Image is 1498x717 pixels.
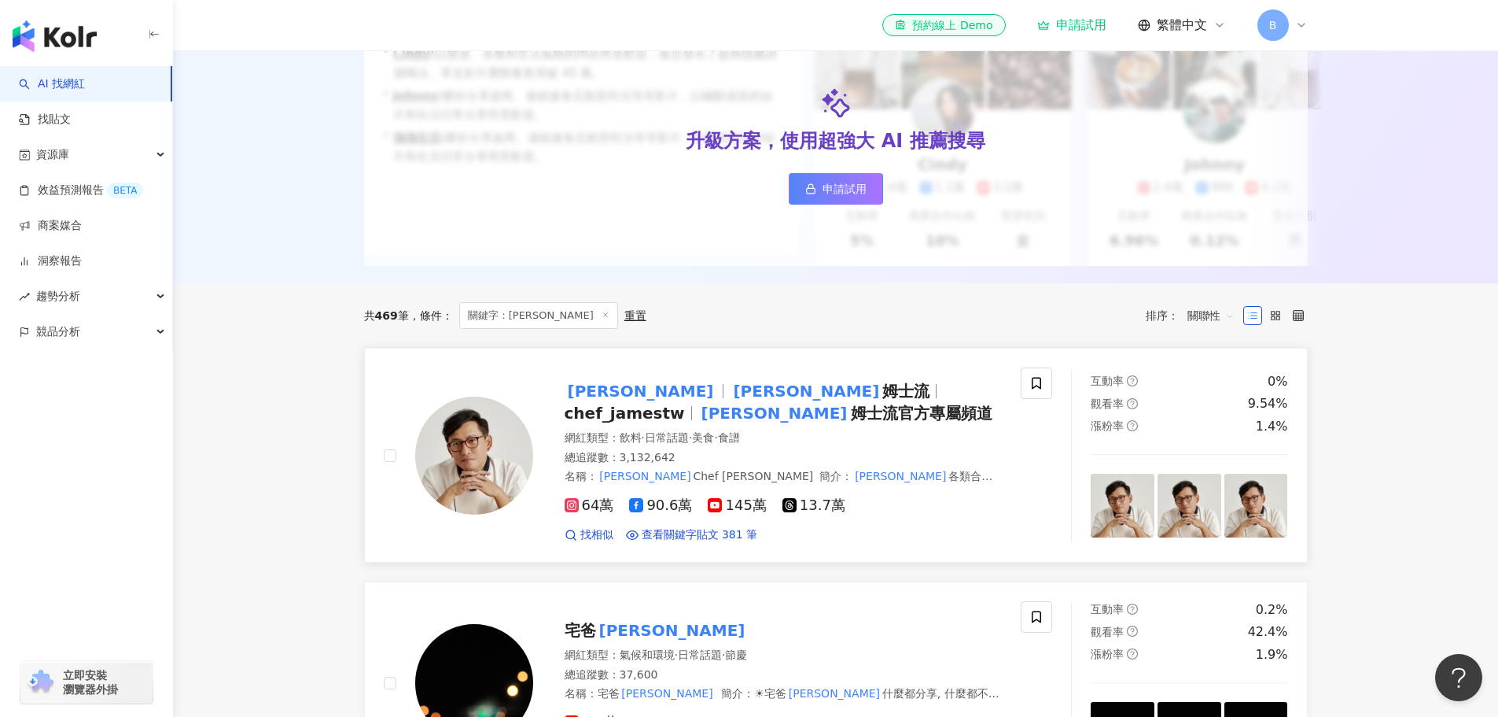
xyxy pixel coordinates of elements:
a: 找相似 [565,527,613,543]
span: · [722,649,725,661]
span: 日常話題 [645,431,689,444]
span: rise [19,291,30,302]
mark: [PERSON_NAME] [730,379,882,404]
span: 關聯性 [1187,303,1235,328]
div: 重置 [624,309,646,322]
span: 日常話題 [678,649,722,661]
span: 節慶 [725,649,747,661]
span: question-circle [1127,626,1138,637]
span: 觀看率 [1091,626,1124,638]
a: chrome extension立即安裝 瀏覽器外掛 [20,661,153,704]
span: 資源庫 [36,137,69,172]
img: KOL Avatar [415,397,533,515]
span: 漲粉率 [1091,419,1124,432]
mark: [PERSON_NAME] [698,401,851,426]
div: 42.4% [1248,623,1288,641]
a: 效益預測報告BETA [19,183,143,198]
span: 美食 [692,431,714,444]
img: post-image [1224,474,1288,538]
div: 共 筆 [364,309,409,322]
span: Chef [PERSON_NAME] [693,470,813,482]
span: 找相似 [580,527,613,543]
a: searchAI 找網紅 [19,76,85,92]
mark: [PERSON_NAME] [786,685,882,702]
span: 宅爸 [598,687,620,700]
span: 13.7萬 [782,497,845,514]
a: 申請試用 [789,173,883,205]
mark: [PERSON_NAME] [598,468,694,485]
a: 洞察報告 [19,253,82,269]
mark: [PERSON_NAME] [620,685,716,702]
span: 立即安裝 瀏覽器外掛 [63,668,118,697]
span: chef_jamestw [565,404,685,423]
iframe: Help Scout Beacon - Open [1435,654,1482,701]
span: 申請試用 [823,183,867,195]
span: · [642,431,645,444]
span: 宅爸 [565,621,596,640]
div: 升級方案，使用超強大 AI 推薦搜尋 [686,128,985,155]
span: 互動率 [1091,375,1124,387]
span: 名稱 ： [565,470,814,482]
img: post-image [1158,474,1221,538]
div: 0% [1268,373,1287,390]
span: 姆士流官方專屬頻道 [851,404,992,423]
span: 食譜 [718,431,740,444]
a: 申請試用 [1037,17,1106,33]
span: 名稱 ： [565,687,716,700]
div: 0.2% [1256,601,1288,619]
mark: [PERSON_NAME] [852,468,948,485]
div: 排序： [1146,303,1243,328]
div: 總追蹤數 ： 3,132,642 [565,450,1003,466]
img: post-image [1091,474,1154,538]
span: 氣候和環境 [620,649,675,661]
a: 預約線上 Demo [882,14,1005,36]
span: · [689,431,692,444]
span: question-circle [1127,375,1138,386]
div: 網紅類型 ： [565,431,1003,446]
span: · [675,649,678,661]
a: 查看關鍵字貼文 381 筆 [626,527,758,543]
span: 關鍵字：[PERSON_NAME] [459,302,618,329]
div: 網紅類型 ： [565,648,1003,663]
a: 找貼文 [19,112,71,128]
span: question-circle [1127,420,1138,431]
span: 觀看率 [1091,397,1124,410]
span: ☀宅爸 [754,687,786,700]
div: 1.9% [1256,646,1288,663]
div: 1.4% [1256,418,1288,435]
a: KOL Avatar[PERSON_NAME][PERSON_NAME]姆士流chef_jamestw[PERSON_NAME]姆士流官方專屬頻道網紅類型：飲料·日常話題·美食·食譜總追蹤數：3... [364,348,1308,563]
mark: [PERSON_NAME] [565,379,717,404]
span: 145萬 [708,497,766,514]
span: 64萬 [565,497,614,514]
img: chrome extension [25,670,56,695]
span: 飲料 [620,431,642,444]
mark: [PERSON_NAME] [596,618,749,643]
span: 趨勢分析 [36,279,80,314]
div: 預約線上 Demo [895,17,992,33]
span: 互動率 [1091,603,1124,615]
span: 繁體中文 [1157,17,1207,34]
span: question-circle [1127,649,1138,660]
a: 商案媒合 [19,218,82,234]
span: question-circle [1127,398,1138,409]
span: · [714,431,717,444]
img: logo [13,20,97,52]
span: 姆士流 [882,382,929,401]
span: 競品分析 [36,314,80,349]
div: 9.54% [1248,395,1288,412]
div: 總追蹤數 ： 37,600 [565,667,1003,683]
span: 469 [375,309,398,322]
span: 查看關鍵字貼文 381 筆 [642,527,758,543]
span: 漲粉率 [1091,648,1124,660]
span: B [1269,17,1277,34]
span: 90.6萬 [629,497,692,514]
span: question-circle [1127,604,1138,615]
span: 條件 ： [409,309,453,322]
